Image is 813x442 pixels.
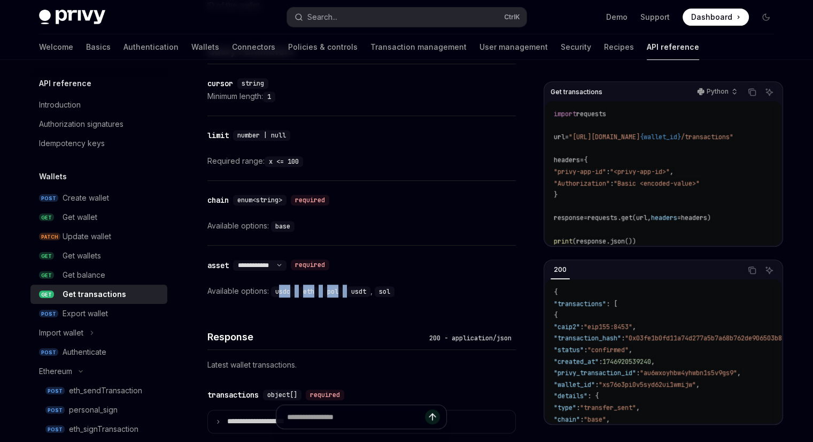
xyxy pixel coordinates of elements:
div: Create wallet [63,192,109,204]
span: "<privy-app-id>" [610,167,670,176]
span: requests [576,110,606,118]
div: Import wallet [39,326,83,339]
a: GETGet balance [30,265,167,285]
div: , [347,285,375,298]
span: , [606,415,610,424]
button: Toggle Import wallet section [30,323,167,342]
a: Security [561,34,591,60]
span: headers [554,156,580,164]
span: : [595,380,599,389]
span: : [636,369,640,377]
span: POST [39,194,58,202]
code: x <= 100 [265,156,303,167]
div: Authorization signatures [39,118,123,131]
code: eth [299,286,319,297]
button: Send message [425,409,440,424]
span: { [584,156,587,164]
a: Wallets [191,34,219,60]
button: Copy the contents from the code block [745,263,759,277]
span: "xs76o3pi0v5syd62ui1wmijw" [599,380,696,389]
div: chain [207,195,229,205]
span: = [677,214,681,222]
span: , [737,369,741,377]
div: Required range: [207,155,516,167]
span: : [606,167,610,176]
button: Ask AI [762,85,776,99]
span: : { [587,392,599,400]
span: requests.get(url, [587,214,651,222]
span: : [ [606,300,617,308]
button: Toggle Ethereum section [30,362,167,381]
code: sol [375,286,394,297]
span: POST [45,425,65,433]
span: : [576,403,580,412]
a: GETGet transactions [30,285,167,304]
span: {wallet_id} [640,133,681,141]
span: object[] [267,391,297,399]
span: "Authorization" [554,179,610,188]
span: POST [45,406,65,414]
h5: Wallets [39,170,67,183]
span: import [554,110,576,118]
a: POSTpersonal_sign [30,400,167,420]
span: , [670,167,673,176]
a: POSTExport wallet [30,304,167,323]
a: POSTeth_signTransaction [30,420,167,439]
span: headers [651,214,677,222]
a: Support [640,12,670,22]
span: print [554,237,572,246]
span: , [696,380,700,389]
span: "eip155:8453" [584,323,632,331]
span: "chain" [554,415,580,424]
span: string [242,79,264,88]
select: Select schema type [233,261,287,270]
img: dark logo [39,10,105,25]
button: Open search [287,7,526,27]
div: Idempotency keys [39,137,105,150]
input: Ask a question... [287,405,425,429]
a: Demo [606,12,628,22]
span: , [636,403,640,412]
code: 1 [263,92,275,102]
span: : [584,346,587,354]
code: usdc [271,286,295,297]
span: GET [39,271,54,279]
span: headers) [681,214,711,222]
h4: Response [207,330,425,344]
span: "privy_transaction_id" [554,369,636,377]
span: "created_at" [554,357,599,366]
span: "transfer_sent" [580,403,636,412]
div: Search... [307,11,337,24]
a: POSTCreate wallet [30,188,167,208]
span: "type" [554,403,576,412]
a: Introduction [30,95,167,115]
div: personal_sign [69,403,118,416]
div: Export wallet [63,307,108,320]
span: , [632,323,636,331]
a: Dashboard [683,9,749,26]
span: : [610,179,614,188]
span: enum<string> [237,196,282,204]
span: "confirmed" [587,346,629,354]
div: Introduction [39,98,81,111]
h5: API reference [39,77,91,90]
div: Get balance [63,269,105,281]
div: Get wallet [63,211,97,224]
span: POST [39,348,58,356]
a: Transaction management [370,34,467,60]
button: Toggle dark mode [757,9,775,26]
span: "[URL][DOMAIN_NAME] [569,133,640,141]
div: 200 [551,263,570,276]
code: pol [323,286,343,297]
span: "transactions" [554,300,606,308]
div: eth_signTransaction [69,423,138,436]
p: Python [707,87,729,96]
div: , [323,285,347,298]
span: "transaction_hash" [554,334,621,342]
code: base [271,221,295,232]
div: transactions [207,390,259,400]
span: PATCH [39,233,60,241]
span: GET [39,252,54,260]
a: PATCHUpdate wallet [30,227,167,246]
span: : [580,415,584,424]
